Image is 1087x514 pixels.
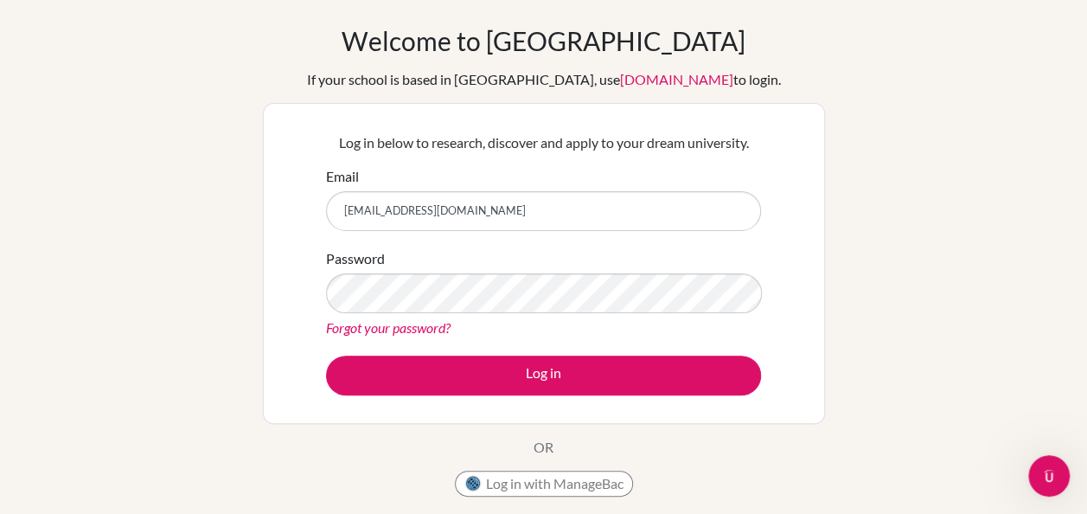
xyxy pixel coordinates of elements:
iframe: Intercom live chat [1028,455,1070,497]
div: If your school is based in [GEOGRAPHIC_DATA], use to login. [307,69,781,90]
button: Log in [326,356,761,395]
label: Password [326,248,385,269]
h1: Welcome to [GEOGRAPHIC_DATA] [342,25,745,56]
a: [DOMAIN_NAME] [620,71,733,87]
button: Log in with ManageBac [455,471,633,497]
a: Forgot your password? [326,319,451,336]
label: Email [326,166,359,187]
p: OR [534,437,553,458]
p: Log in below to research, discover and apply to your dream university. [326,132,761,153]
